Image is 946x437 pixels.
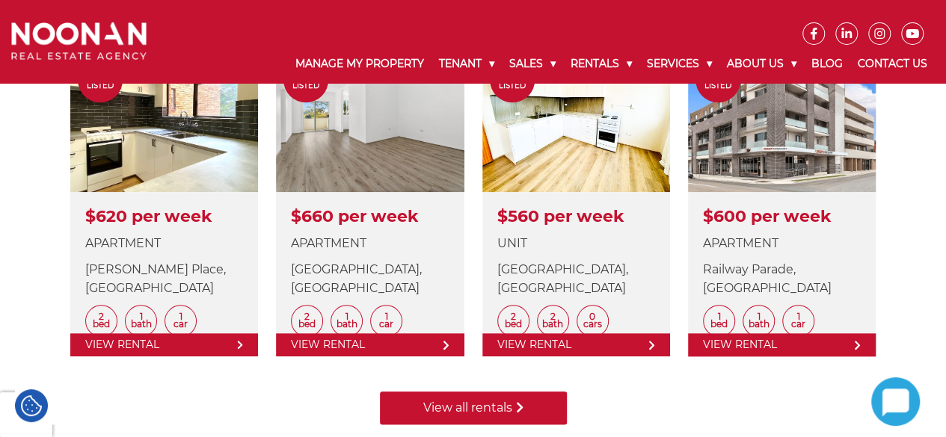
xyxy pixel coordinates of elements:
[502,45,563,83] a: Sales
[288,45,431,83] a: Manage My Property
[639,45,719,83] a: Services
[11,22,147,60] img: Noonan Real Estate Agency
[15,389,48,422] div: Cookie Settings
[850,45,935,83] a: Contact Us
[804,45,850,83] a: Blog
[719,45,804,83] a: About Us
[563,45,639,83] a: Rentals
[380,391,567,424] a: View all rentals
[431,45,502,83] a: Tenant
